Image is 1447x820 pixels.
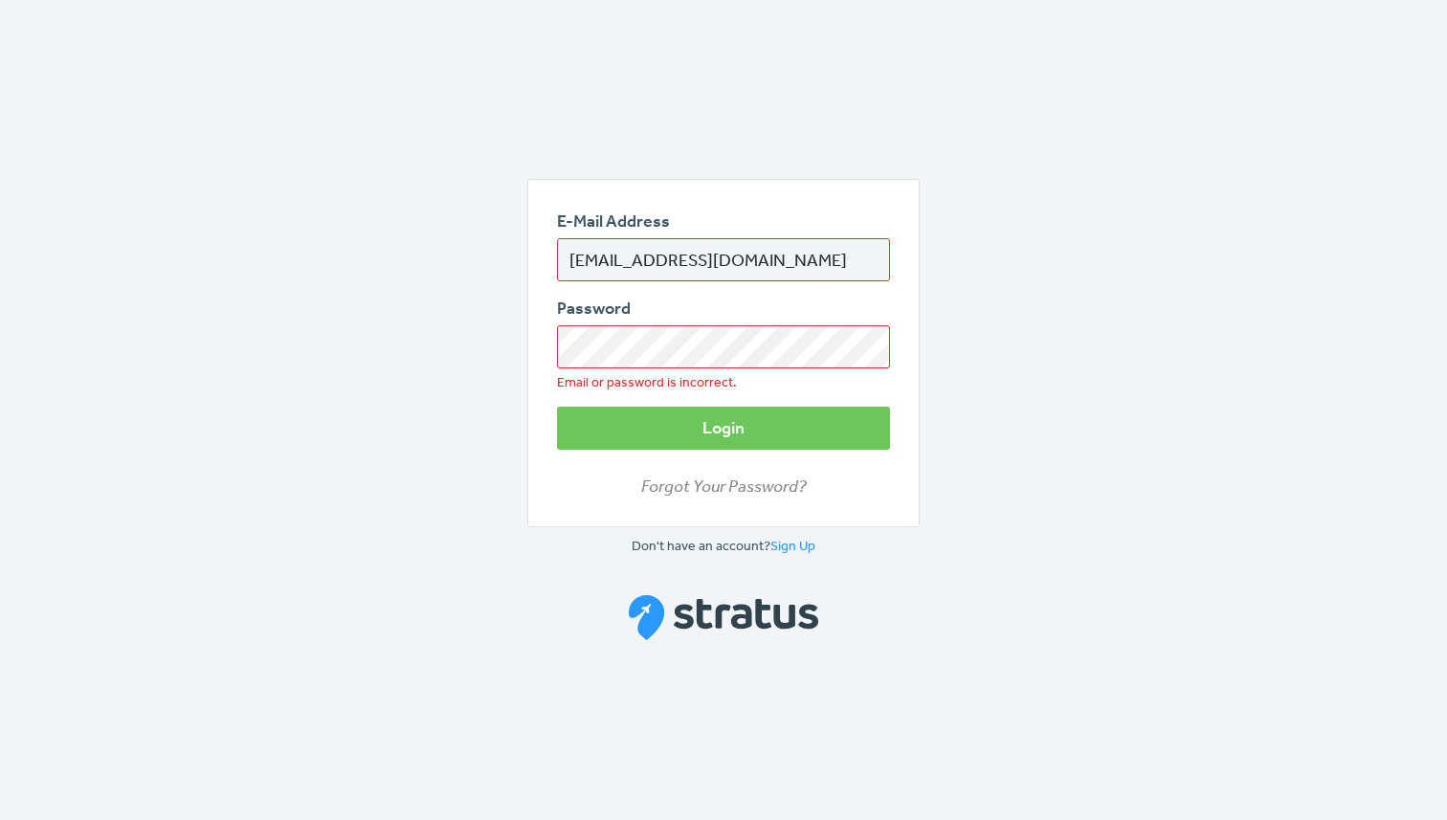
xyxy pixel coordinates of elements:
[557,297,631,321] label: Password
[527,537,920,556] p: Don't have an account?
[557,210,670,233] label: E-Mail Address
[557,474,890,498] a: Forgot Your Password?
[628,594,819,642] img: Stratus
[557,407,890,450] button: Login
[557,373,890,392] div: Email or password is incorrect.
[770,537,815,554] a: Sign Up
